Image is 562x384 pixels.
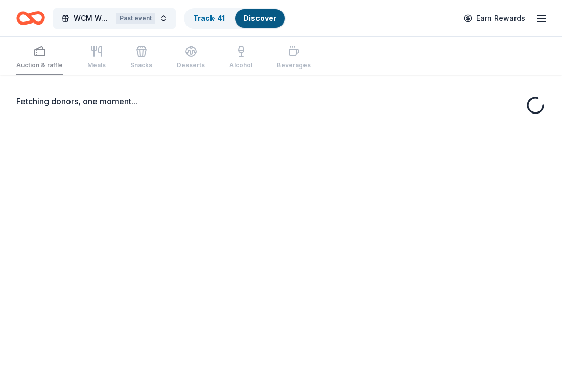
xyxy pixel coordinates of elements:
[74,12,112,25] span: WCM Weekly Free Community Bingo [GEOGRAPHIC_DATA] [US_STATE]
[116,13,155,24] div: Past event
[458,9,531,28] a: Earn Rewards
[243,14,276,22] a: Discover
[16,95,546,107] div: Fetching donors, one moment...
[53,8,176,29] button: WCM Weekly Free Community Bingo [GEOGRAPHIC_DATA] [US_STATE]Past event
[184,8,286,29] button: Track· 41Discover
[193,14,225,22] a: Track· 41
[16,6,45,30] a: Home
